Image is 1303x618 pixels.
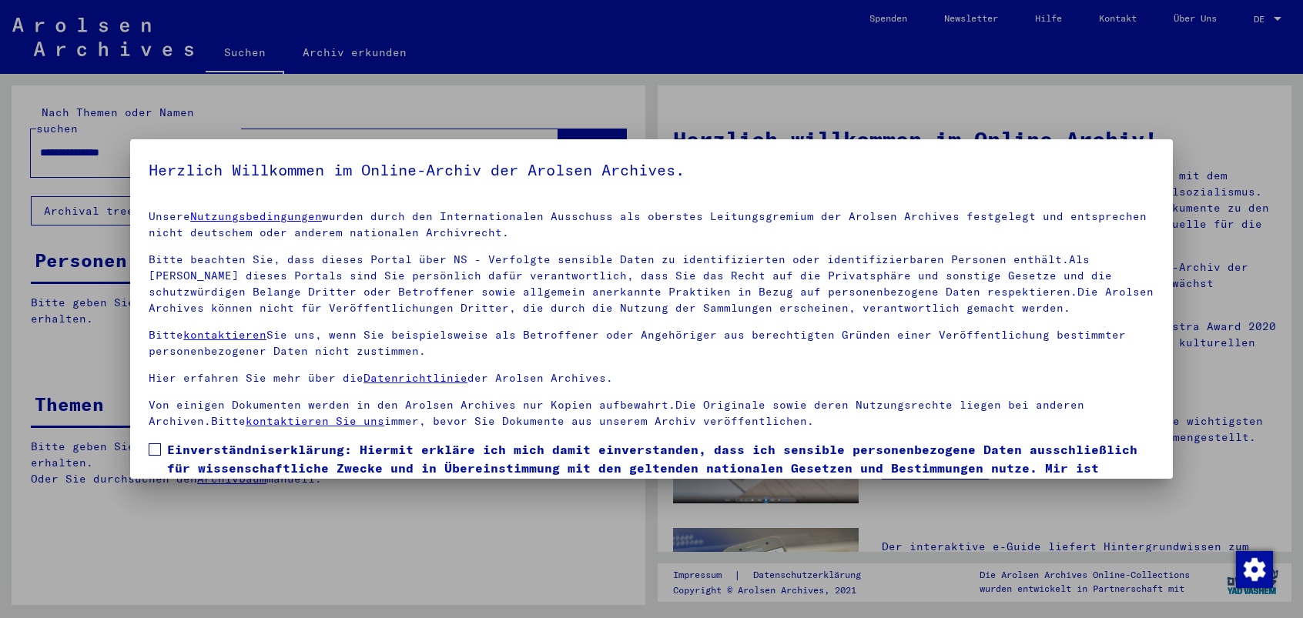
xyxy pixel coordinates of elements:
p: Unsere wurden durch den Internationalen Ausschuss als oberstes Leitungsgremium der Arolsen Archiv... [149,209,1154,241]
span: Einverständniserklärung: Hiermit erkläre ich mich damit einverstanden, dass ich sensible personen... [167,440,1154,496]
a: Nutzungsbedingungen [190,209,322,223]
h5: Herzlich Willkommen im Online-Archiv der Arolsen Archives. [149,158,1154,182]
p: Von einigen Dokumenten werden in den Arolsen Archives nur Kopien aufbewahrt.Die Originale sowie d... [149,397,1154,429]
p: Hier erfahren Sie mehr über die der Arolsen Archives. [149,370,1154,386]
p: Bitte Sie uns, wenn Sie beispielsweise als Betroffener oder Angehöriger aus berechtigten Gründen ... [149,327,1154,359]
a: kontaktieren Sie uns [246,414,384,428]
a: Datenrichtlinie [363,371,467,385]
a: kontaktieren [183,328,266,342]
p: Bitte beachten Sie, dass dieses Portal über NS - Verfolgte sensible Daten zu identifizierten oder... [149,252,1154,316]
img: Zustimmung ändern [1236,551,1273,588]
